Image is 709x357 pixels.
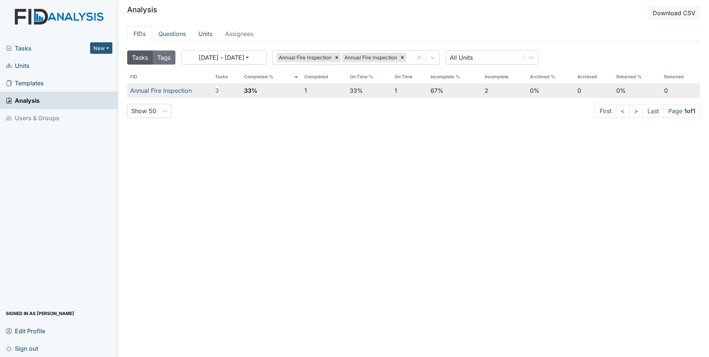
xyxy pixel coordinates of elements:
a: Last [643,104,664,118]
td: 0% [613,83,661,98]
button: 1 [304,86,307,95]
th: Toggle SortBy [212,71,241,83]
span: Units [6,60,30,71]
a: > [629,104,643,118]
div: All Units [450,53,473,62]
a: Questions [152,26,192,42]
span: 0 [577,86,581,95]
button: 3 [215,86,219,95]
a: Units [192,26,219,42]
td: 67% [428,83,481,98]
button: New [90,42,112,54]
span: Page [663,104,700,118]
div: Show 50 [131,107,156,115]
a: Annual Fire Inspection [130,87,192,94]
button: Tags [152,50,175,65]
th: Toggle SortBy [574,71,613,83]
span: Templates [6,77,44,89]
button: Tasks [127,50,153,65]
th: Toggle SortBy [347,71,392,83]
span: Analysis [6,95,40,106]
td: 33% [241,83,301,98]
th: Toggle SortBy [428,71,481,83]
a: < [616,104,630,118]
button: Download CSV [648,6,700,20]
button: 1 [395,86,397,95]
div: Tasks/Tags [127,50,175,65]
button: [DATE] - [DATE] [181,50,267,65]
span: Edit Profile [6,325,45,337]
span: Signed in as [PERSON_NAME] [6,308,74,319]
a: FIDs [127,26,152,42]
th: Toggle SortBy [301,71,347,83]
th: Toggle SortBy [661,71,700,83]
span: Sign out [6,343,38,354]
div: Annual Fire Inspection [342,53,398,62]
th: Toggle SortBy [241,71,301,83]
th: Toggle SortBy [392,71,428,83]
th: Toggle SortBy [613,71,661,83]
button: 2 [485,86,488,95]
strong: 1 of 1 [684,107,695,115]
td: 33% [347,83,392,98]
span: 0 [664,86,668,95]
th: Toggle SortBy [482,71,527,83]
th: Toggle SortBy [127,71,212,83]
a: Tasks [6,44,90,53]
a: First [595,104,616,118]
th: Toggle SortBy [527,71,574,83]
div: Annual Fire Inspection [277,53,333,62]
td: 0% [527,83,574,98]
nav: task-pagination [595,104,700,118]
h5: Analysis [127,6,157,13]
